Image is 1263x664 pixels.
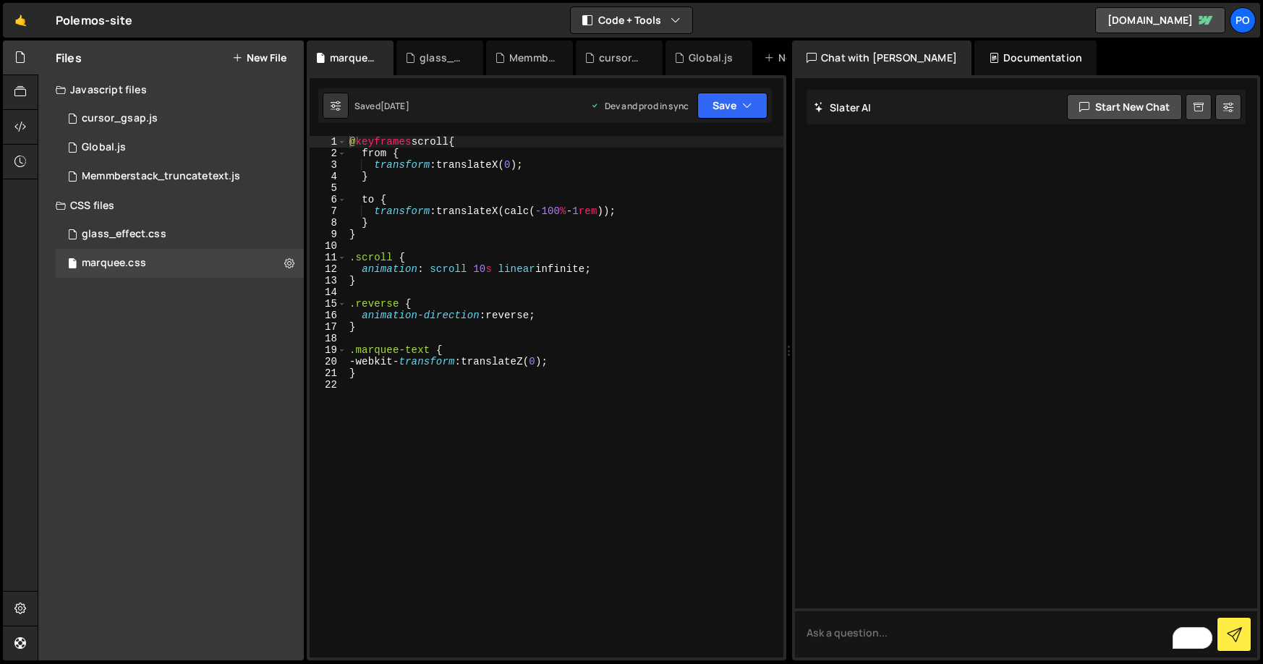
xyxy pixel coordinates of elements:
[590,100,689,112] div: Dev and prod in sync
[310,298,346,310] div: 15
[56,249,304,278] div: 17290/47987.css
[82,170,240,183] div: Memmberstack_truncatetext.js
[56,162,304,191] div: 17290/47983.js
[82,228,166,241] div: glass_effect.css
[310,171,346,182] div: 4
[310,286,346,298] div: 14
[310,344,346,356] div: 19
[330,51,376,65] div: marquee.css
[795,608,1257,657] textarea: To enrich screen reader interactions, please activate Accessibility in Grammarly extension settings
[310,182,346,194] div: 5
[56,50,82,66] h2: Files
[1230,7,1256,33] a: Po
[697,93,767,119] button: Save
[974,41,1097,75] div: Documentation
[420,51,466,65] div: glass_effect.css
[56,104,304,133] div: 17290/47981.js
[310,263,346,275] div: 12
[310,367,346,379] div: 21
[38,191,304,220] div: CSS files
[310,159,346,171] div: 3
[599,51,645,65] div: cursor_gsap.js
[310,321,346,333] div: 17
[689,51,733,65] div: Global.js
[310,148,346,159] div: 2
[310,333,346,344] div: 18
[82,257,146,270] div: marquee.css
[764,51,825,65] div: New File
[310,205,346,217] div: 7
[3,3,38,38] a: 🤙
[1095,7,1225,33] a: [DOMAIN_NAME]
[310,252,346,263] div: 11
[310,310,346,321] div: 16
[792,41,971,75] div: Chat with [PERSON_NAME]
[814,101,872,114] h2: Slater AI
[354,100,409,112] div: Saved
[509,51,556,65] div: Memmberstack_truncatetext.js
[310,217,346,229] div: 8
[82,112,158,125] div: cursor_gsap.js
[310,240,346,252] div: 10
[56,220,304,249] div: 17290/47986.css
[310,275,346,286] div: 13
[310,356,346,367] div: 20
[232,52,286,64] button: New File
[310,379,346,391] div: 22
[310,229,346,240] div: 9
[56,12,132,29] div: Polemos-site
[380,100,409,112] div: [DATE]
[1067,94,1182,120] button: Start new chat
[82,141,126,154] div: Global.js
[38,75,304,104] div: Javascript files
[310,194,346,205] div: 6
[56,133,304,162] div: 17290/47927.js
[571,7,692,33] button: Code + Tools
[310,136,346,148] div: 1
